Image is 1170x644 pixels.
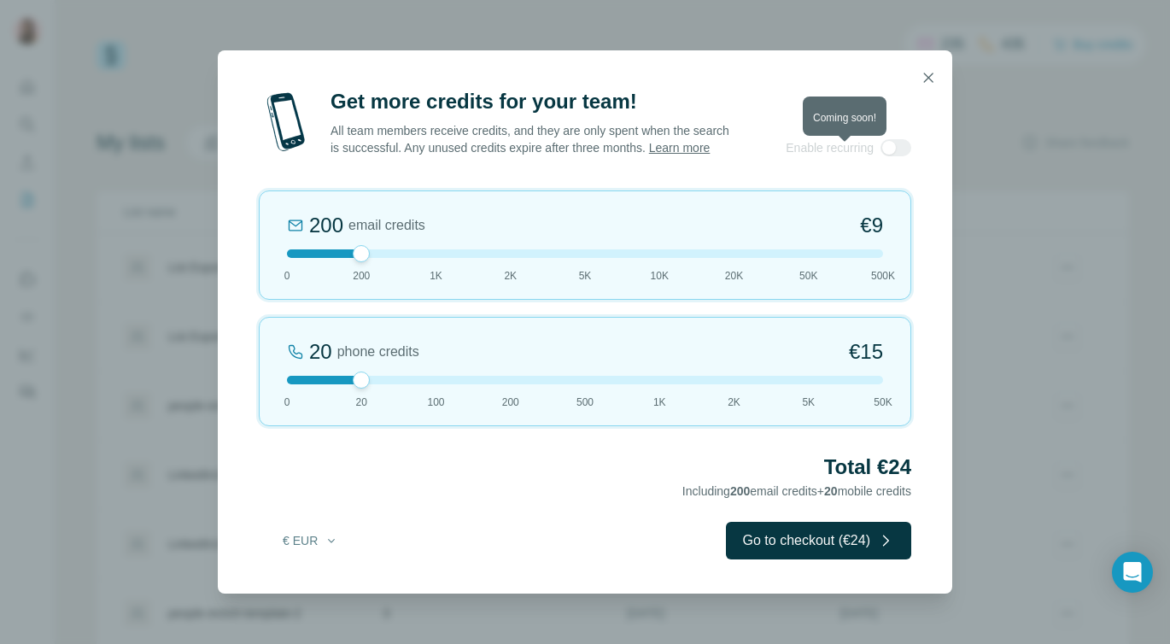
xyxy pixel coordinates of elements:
[653,395,666,410] span: 1K
[871,268,895,284] span: 500K
[271,525,350,556] button: € EUR
[1112,552,1153,593] div: Open Intercom Messenger
[353,268,370,284] span: 200
[682,484,911,498] span: Including email credits + mobile credits
[651,268,669,284] span: 10K
[309,338,332,366] div: 20
[348,215,425,236] span: email credits
[824,484,838,498] span: 20
[725,268,743,284] span: 20K
[786,139,874,156] span: Enable recurring
[649,141,711,155] a: Learn more
[579,268,592,284] span: 5K
[337,342,419,362] span: phone credits
[430,268,442,284] span: 1K
[849,338,883,366] span: €15
[576,395,594,410] span: 500
[502,395,519,410] span: 200
[284,268,290,284] span: 0
[284,395,290,410] span: 0
[799,268,817,284] span: 50K
[860,212,883,239] span: €9
[331,122,731,156] p: All team members receive credits, and they are only spent when the search is successful. Any unus...
[728,395,740,410] span: 2K
[427,395,444,410] span: 100
[259,88,313,156] img: mobile-phone
[504,268,517,284] span: 2K
[802,395,815,410] span: 5K
[356,395,367,410] span: 20
[259,454,911,481] h2: Total €24
[726,522,911,559] button: Go to checkout (€24)
[730,484,750,498] span: 200
[309,212,343,239] div: 200
[874,395,892,410] span: 50K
